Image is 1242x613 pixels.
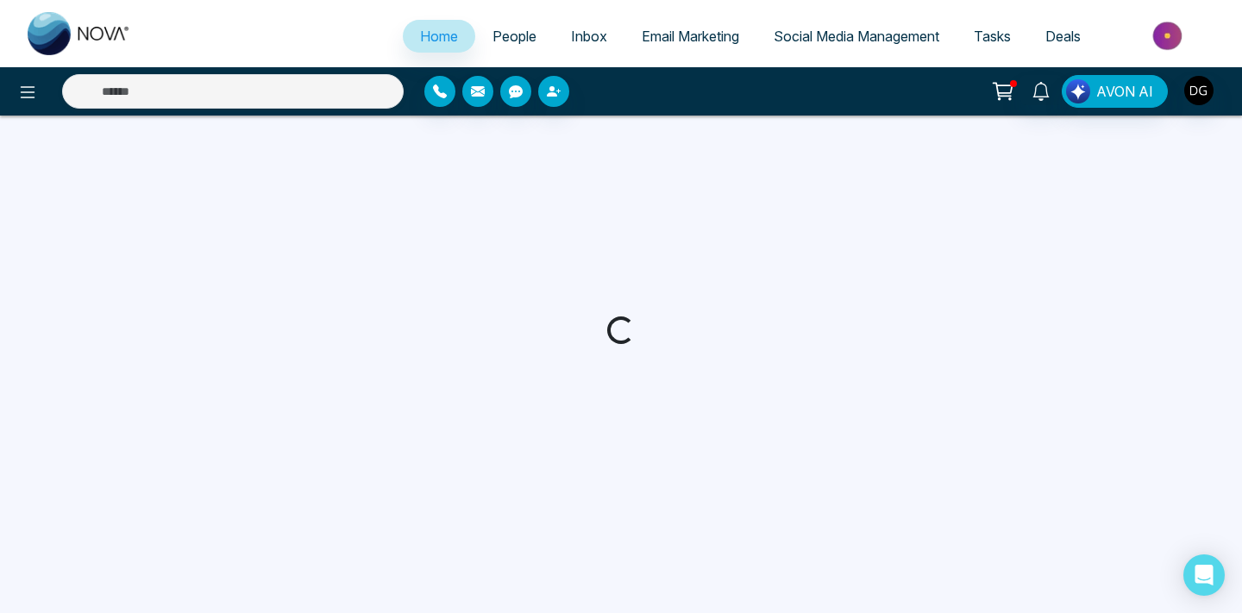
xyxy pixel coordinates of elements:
span: Social Media Management [774,28,939,45]
span: Deals [1045,28,1081,45]
img: Nova CRM Logo [28,12,131,55]
a: Email Marketing [624,20,756,53]
span: People [492,28,536,45]
a: Inbox [554,20,624,53]
button: AVON AI [1062,75,1168,108]
span: Inbox [571,28,607,45]
span: AVON AI [1096,81,1153,102]
img: Market-place.gif [1107,16,1232,55]
span: Email Marketing [642,28,739,45]
span: Home [420,28,458,45]
a: Social Media Management [756,20,957,53]
div: Open Intercom Messenger [1183,554,1225,596]
a: Deals [1028,20,1098,53]
span: Tasks [974,28,1011,45]
img: Lead Flow [1066,79,1090,103]
a: Tasks [957,20,1028,53]
a: People [475,20,554,53]
a: Home [403,20,475,53]
img: User Avatar [1184,76,1214,105]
